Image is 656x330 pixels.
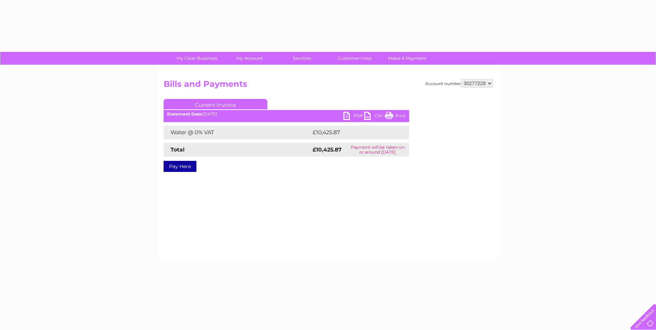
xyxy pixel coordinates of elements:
[167,111,203,117] b: Statement Date:
[313,146,342,153] strong: £10,425.87
[326,52,383,65] a: Customer Help
[343,112,364,122] a: PDF
[164,126,311,139] td: Water @ 0% VAT
[425,79,493,88] div: Account number
[364,112,385,122] a: CSV
[274,52,331,65] a: Services
[168,52,225,65] a: My Clear Business
[170,146,185,153] strong: Total
[164,161,196,172] a: Pay Here
[164,99,267,109] a: Current Invoice
[346,143,409,157] td: Payment will be taken on or around [DATE]
[164,112,409,117] div: [DATE]
[164,79,493,92] h2: Bills and Payments
[311,126,399,139] td: £10,425.87
[221,52,278,65] a: My Account
[385,112,406,122] a: Print
[379,52,436,65] a: Make A Payment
